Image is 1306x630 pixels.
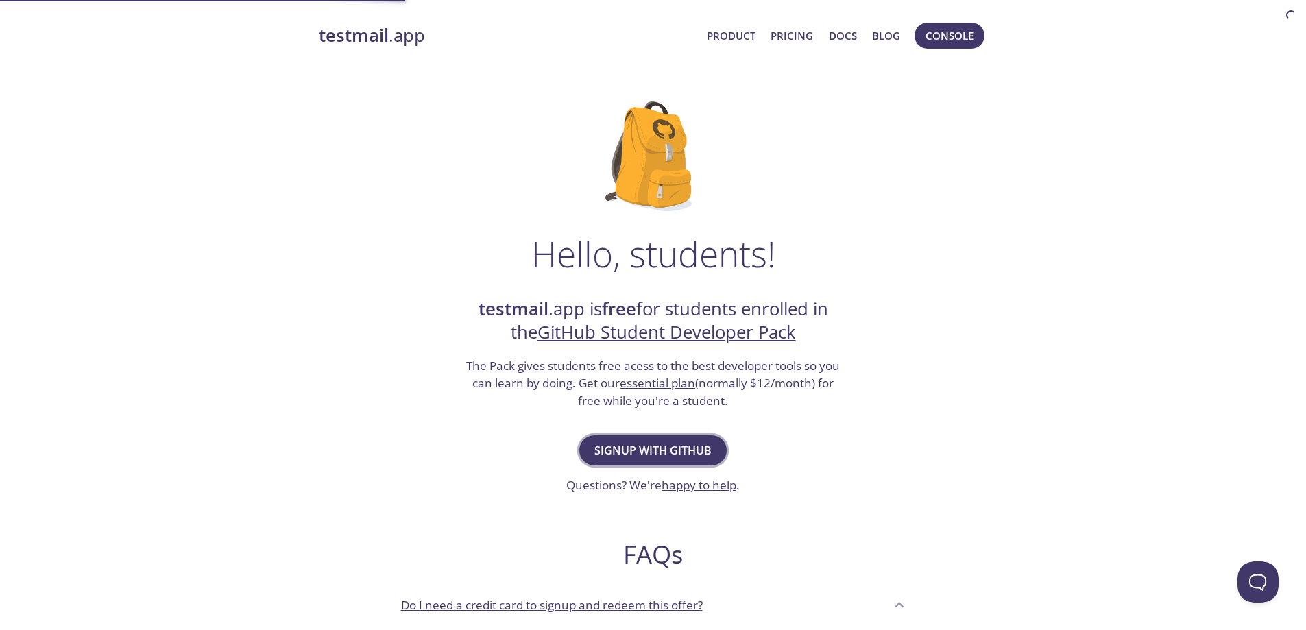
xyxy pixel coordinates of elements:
a: essential plan [620,375,695,391]
a: Product [707,27,755,45]
iframe: Help Scout Beacon - Open [1237,561,1279,603]
a: Pricing [771,27,813,45]
a: testmail.app [319,24,697,47]
a: GitHub Student Developer Pack [537,320,796,344]
img: github-student-backpack.png [605,101,701,211]
strong: free [602,297,636,321]
button: Signup with GitHub [579,435,727,465]
span: Signup with GitHub [594,441,712,460]
span: Console [926,27,974,45]
h3: Questions? We're . [566,476,740,494]
p: Do I need a credit card to signup and redeem this offer? [401,596,703,614]
h1: Hello, students! [531,233,775,274]
h2: FAQs [390,539,917,570]
h3: The Pack gives students free acess to the best developer tools so you can learn by doing. Get our... [465,357,842,410]
a: happy to help [662,477,736,493]
button: Console [915,23,984,49]
strong: testmail [479,297,548,321]
a: Blog [872,27,900,45]
strong: testmail [319,23,389,47]
div: Do I need a credit card to signup and redeem this offer? [390,586,917,623]
h2: .app is for students enrolled in the [465,298,842,345]
a: Docs [829,27,857,45]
